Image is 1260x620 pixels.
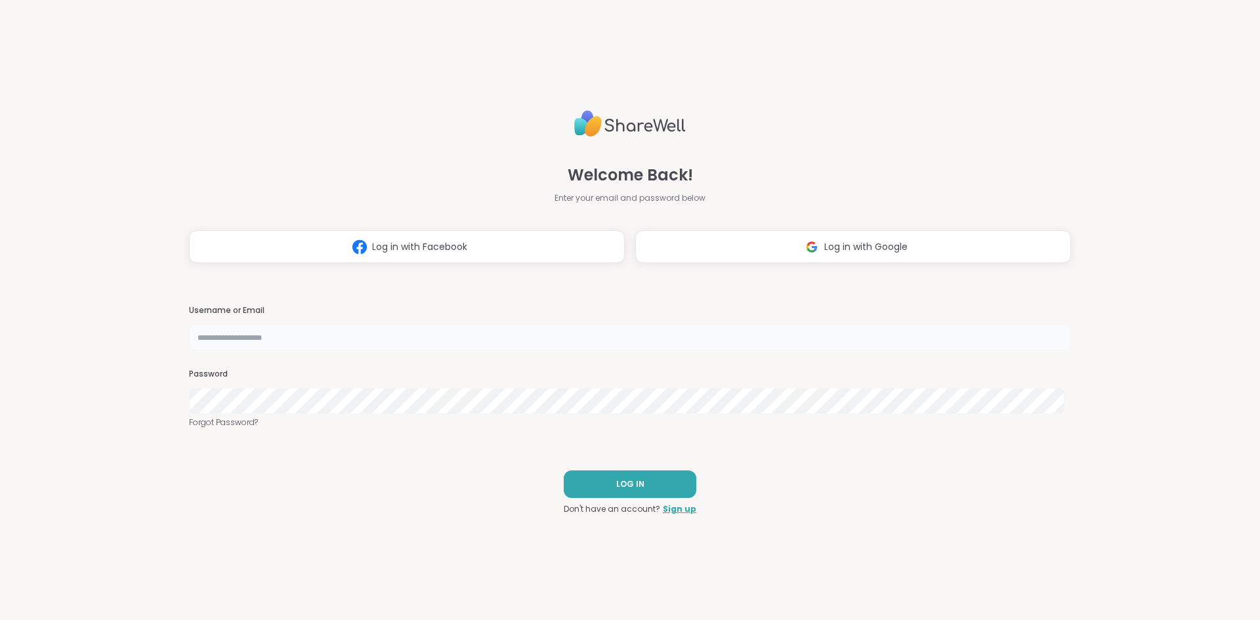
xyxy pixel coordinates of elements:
[635,230,1071,263] button: Log in with Google
[555,192,705,204] span: Enter your email and password below
[824,240,908,254] span: Log in with Google
[663,503,696,515] a: Sign up
[799,235,824,259] img: ShareWell Logomark
[372,240,467,254] span: Log in with Facebook
[189,369,1071,380] h3: Password
[564,503,660,515] span: Don't have an account?
[564,470,696,498] button: LOG IN
[347,235,372,259] img: ShareWell Logomark
[616,478,644,490] span: LOG IN
[189,230,625,263] button: Log in with Facebook
[189,417,1071,428] a: Forgot Password?
[568,163,693,187] span: Welcome Back!
[189,305,1071,316] h3: Username or Email
[574,105,686,142] img: ShareWell Logo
